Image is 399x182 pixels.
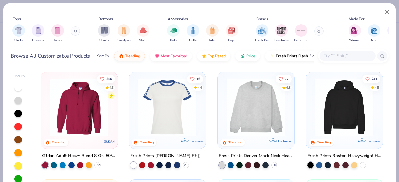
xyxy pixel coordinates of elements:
div: Fresh Prints Boston Heavyweight Hoodie [307,152,382,160]
div: filter for Bags [226,24,238,43]
div: Accessories [168,16,188,22]
span: Bottles [188,38,198,43]
button: filter button [117,24,131,43]
img: 01756b78-01f6-4cc6-8d8a-3c30c1a0c8ac [47,78,111,136]
div: filter for Tanks [51,24,64,43]
span: Shorts [99,38,109,43]
span: + 9 [361,163,364,167]
button: filter button [167,24,180,43]
button: filter button [51,24,64,43]
div: filter for Totes [206,24,219,43]
img: Gildan logo [103,135,115,148]
div: Sort By [97,53,109,59]
button: filter button [32,24,44,43]
button: filter button [274,24,289,43]
span: Fresh Prints Flash [276,54,308,58]
span: 77 [285,77,289,80]
div: filter for Comfort Colors [274,24,289,43]
img: flash.gif [270,54,275,58]
img: e5540c4d-e74a-4e58-9a52-192fe86bec9f [135,78,199,136]
img: Shirts Image [15,27,22,34]
div: filter for Hoodies [32,24,44,43]
span: 241 [372,77,377,80]
div: filter for Men [368,24,380,43]
img: Hoodies Image [35,27,41,34]
span: Exclusive [367,139,380,143]
button: filter button [206,24,219,43]
span: Bags [228,38,235,43]
img: trending.gif [119,54,124,58]
div: filter for Shirts [12,24,25,43]
button: Close [381,6,393,18]
button: Top Rated [197,51,230,61]
img: Hats Image [170,27,177,34]
div: Gildan Adult Heavy Blend 8 Oz. 50/50 Hooded Sweatshirt [42,152,116,160]
button: filter button [226,24,238,43]
span: + 10 [272,163,277,167]
img: Bags Image [228,27,235,34]
span: Top Rated [208,54,226,58]
img: Shorts Image [101,27,108,34]
div: 4.8 [109,85,114,90]
span: Fresh Prints [255,38,269,43]
span: + 37 [95,163,100,167]
span: Skirts [139,38,147,43]
span: Exclusive [278,139,291,143]
button: Fresh Prints Flash5 day delivery [265,51,337,61]
span: Hoodies [32,38,44,43]
span: 16 [197,77,200,80]
img: most_fav.gif [155,54,160,58]
button: Like [187,74,204,83]
img: Fresh Prints Image [257,26,267,35]
button: filter button [137,24,149,43]
span: Most Favorited [161,54,187,58]
button: Most Favorited [150,51,192,61]
button: Like [97,74,115,83]
button: Trending [114,51,145,61]
button: filter button [368,24,380,43]
div: 4.8 [375,85,379,90]
img: Bottles Image [190,27,196,34]
div: Brands [256,16,268,22]
input: Try "T-Shirt" [323,52,371,59]
span: Women [349,38,360,43]
div: Bottoms [99,16,113,22]
span: Hats [170,38,177,43]
button: Like [362,74,380,83]
img: Tanks Image [54,27,61,34]
img: a164e800-7022-4571-a324-30c76f641635 [111,78,175,136]
button: filter button [349,24,361,43]
div: filter for Women [349,24,361,43]
div: 4.4 [198,85,202,90]
div: 4.8 [286,85,291,90]
div: Made For [349,16,364,22]
span: 216 [106,77,112,80]
button: Like [276,74,292,83]
div: Fresh Prints [PERSON_NAME] Fit [PERSON_NAME] Shirt with Stripes [130,152,204,160]
img: Totes Image [209,27,216,34]
img: Men Image [371,27,377,34]
span: Bella + Canvas [294,38,308,43]
button: filter button [255,24,269,43]
span: Totes [209,38,216,43]
div: Browse All Customizable Products [11,52,90,60]
span: Price [246,54,255,58]
div: Filter By [13,74,25,78]
img: Skirts Image [140,27,147,34]
div: filter for Skirts [137,24,149,43]
span: Exclusive [190,139,203,143]
button: filter button [98,24,110,43]
button: Price [235,51,260,61]
div: Fresh Prints Denver Mock Neck Heavyweight Sweatshirt [219,152,293,160]
div: filter for Fresh Prints [255,24,269,43]
img: Sweatpants Image [120,27,127,34]
img: TopRated.gif [202,54,207,58]
span: Tanks [54,38,62,43]
button: filter button [12,24,25,43]
div: filter for Sweatpants [117,24,131,43]
img: Comfort Colors Image [277,26,286,35]
div: filter for Shorts [98,24,110,43]
div: filter for Bottles [187,24,199,43]
span: + 15 [184,163,188,167]
span: Sweatpants [117,38,131,43]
